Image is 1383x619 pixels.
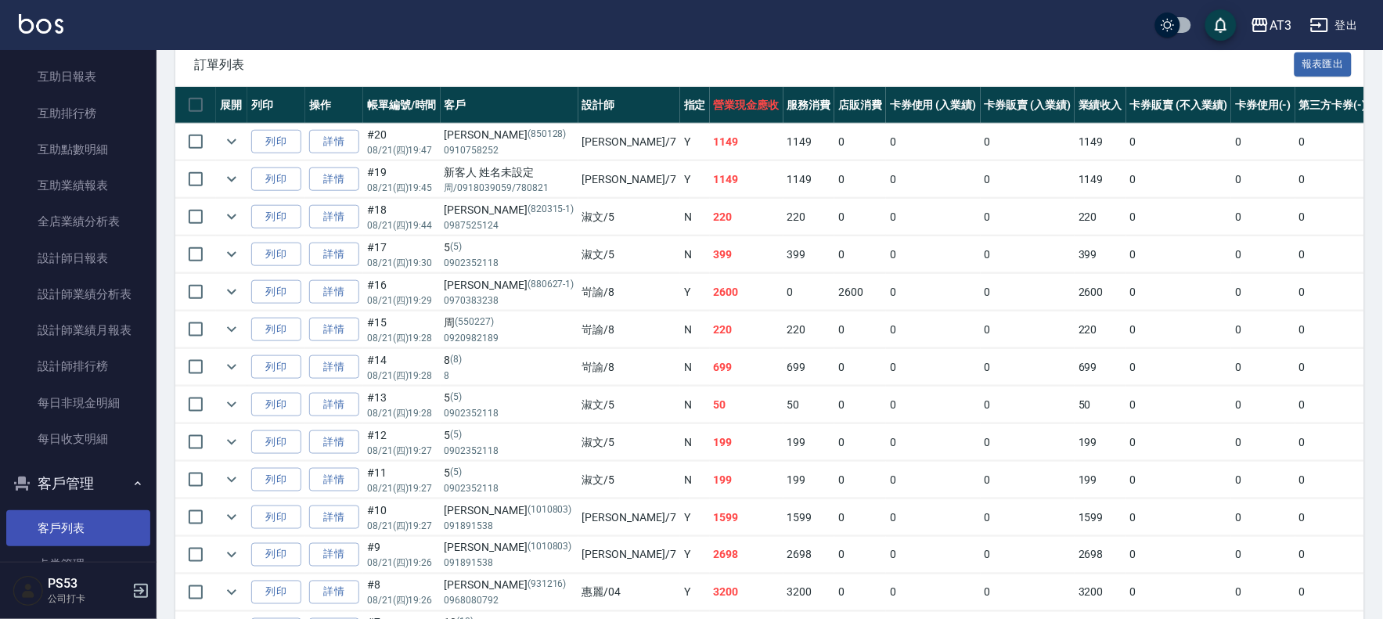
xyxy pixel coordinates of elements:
[528,540,572,556] p: (1010803)
[445,594,574,608] p: 0968080792
[1295,574,1370,611] td: 0
[367,143,437,157] p: 08/21 (四) 19:47
[363,349,441,386] td: #14
[1126,387,1231,423] td: 0
[1295,311,1370,348] td: 0
[710,236,783,273] td: 399
[220,506,243,529] button: expand row
[6,276,150,312] a: 設計師業績分析表
[220,280,243,304] button: expand row
[1126,199,1231,236] td: 0
[981,424,1075,461] td: 0
[309,130,359,154] a: 詳情
[886,87,981,124] th: 卡券使用 (入業績)
[1231,424,1295,461] td: 0
[783,124,835,160] td: 1149
[886,311,981,348] td: 0
[251,430,301,455] button: 列印
[680,499,710,536] td: Y
[1231,161,1295,198] td: 0
[981,499,1075,536] td: 0
[710,537,783,574] td: 2698
[1295,387,1370,423] td: 0
[710,349,783,386] td: 699
[783,161,835,198] td: 1149
[48,592,128,606] p: 公司打卡
[886,274,981,311] td: 0
[445,181,574,195] p: 周/0918039059/780821
[1295,349,1370,386] td: 0
[1075,462,1126,498] td: 199
[578,349,680,386] td: 岢諭 /8
[309,280,359,304] a: 詳情
[6,463,150,504] button: 客戶管理
[578,236,680,273] td: 淑文 /5
[445,218,574,232] p: 0987525124
[783,199,835,236] td: 220
[886,387,981,423] td: 0
[1231,462,1295,498] td: 0
[6,348,150,384] a: 設計師排行榜
[1295,161,1370,198] td: 0
[886,161,981,198] td: 0
[710,161,783,198] td: 1149
[680,349,710,386] td: N
[19,14,63,34] img: Logo
[1295,199,1370,236] td: 0
[309,243,359,267] a: 詳情
[680,574,710,611] td: Y
[834,387,886,423] td: 0
[981,236,1075,273] td: 0
[363,537,441,574] td: #9
[363,424,441,461] td: #12
[981,574,1075,611] td: 0
[1126,499,1231,536] td: 0
[363,161,441,198] td: #19
[1126,87,1231,124] th: 卡券販賣 (不入業績)
[6,203,150,239] a: 全店業績分析表
[367,444,437,458] p: 08/21 (四) 19:27
[251,506,301,530] button: 列印
[1295,56,1352,71] a: 報表匯出
[309,318,359,342] a: 詳情
[1075,499,1126,536] td: 1599
[363,199,441,236] td: #18
[1126,424,1231,461] td: 0
[445,556,574,570] p: 091891538
[251,581,301,605] button: 列印
[1075,424,1126,461] td: 199
[680,387,710,423] td: N
[528,277,574,293] p: (880627-1)
[783,236,835,273] td: 399
[251,468,301,492] button: 列印
[445,315,574,331] div: 周
[363,236,441,273] td: #17
[578,499,680,536] td: [PERSON_NAME] /7
[1075,199,1126,236] td: 220
[220,430,243,454] button: expand row
[6,312,150,348] a: 設計師業績月報表
[710,499,783,536] td: 1599
[1231,199,1295,236] td: 0
[1126,274,1231,311] td: 0
[309,205,359,229] a: 詳情
[981,199,1075,236] td: 0
[528,202,574,218] p: (820315-1)
[1075,387,1126,423] td: 50
[445,540,574,556] div: [PERSON_NAME]
[783,387,835,423] td: 50
[456,315,495,331] p: (550227)
[1244,9,1298,41] button: AT3
[834,424,886,461] td: 0
[1126,574,1231,611] td: 0
[783,574,835,611] td: 3200
[1126,124,1231,160] td: 0
[1075,236,1126,273] td: 399
[710,199,783,236] td: 220
[1295,52,1352,77] button: 報表匯出
[451,239,463,256] p: (5)
[886,424,981,461] td: 0
[445,519,574,533] p: 091891538
[445,127,574,143] div: [PERSON_NAME]
[1231,537,1295,574] td: 0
